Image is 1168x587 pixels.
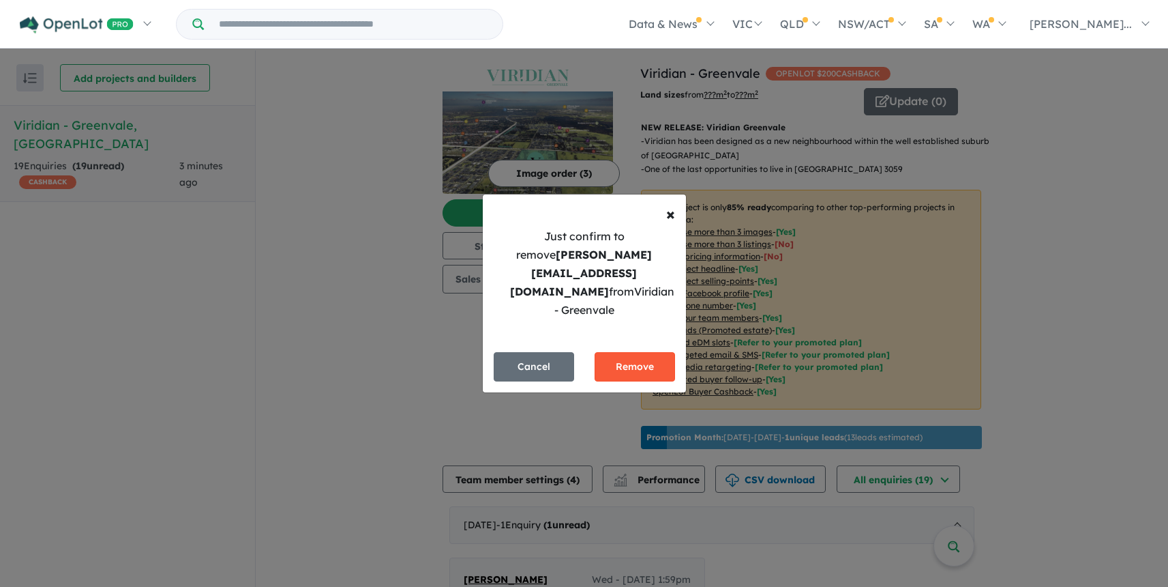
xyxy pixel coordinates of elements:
strong: [PERSON_NAME][EMAIL_ADDRESS][DOMAIN_NAME] [510,248,653,298]
button: Remove [595,352,675,382]
div: Just confirm to remove from Viridian - Greenvale [494,227,675,320]
span: [PERSON_NAME]... [1030,17,1132,31]
img: Openlot PRO Logo White [20,16,134,33]
button: Cancel [494,352,574,382]
input: Try estate name, suburb, builder or developer [207,10,500,39]
span: × [666,203,675,224]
